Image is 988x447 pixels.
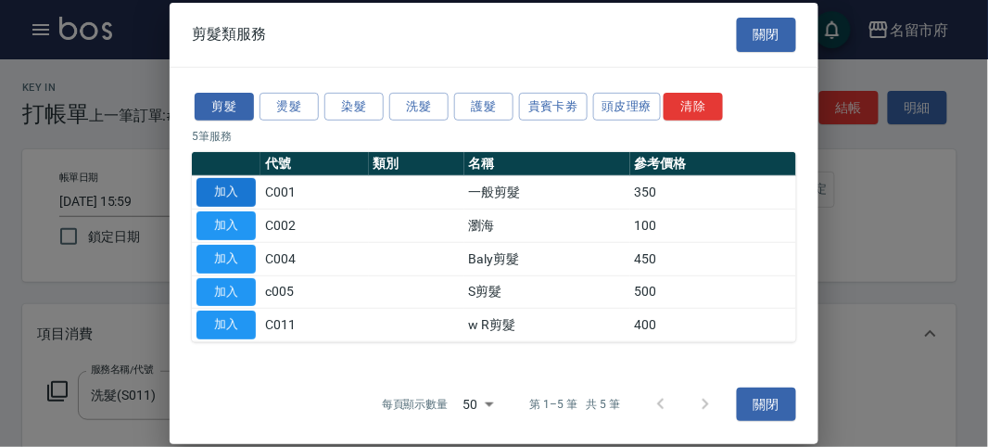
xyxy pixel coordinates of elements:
td: 400 [630,309,796,342]
button: 加入 [196,245,256,274]
button: 關閉 [737,388,796,422]
td: 瀏海 [464,209,630,242]
button: 燙髮 [260,92,319,121]
th: 類別 [369,152,464,176]
td: C001 [260,176,369,210]
td: 一般剪髮 [464,176,630,210]
button: 染髮 [324,92,384,121]
button: 頭皮理療 [593,92,662,121]
td: w R剪髮 [464,309,630,342]
p: 每頁顯示數量 [382,396,449,413]
button: 清除 [664,92,723,121]
td: C004 [260,242,369,275]
p: 5 筆服務 [192,128,796,145]
td: C002 [260,209,369,242]
div: 50 [456,379,500,429]
button: 貴賓卡劵 [519,92,588,121]
th: 名稱 [464,152,630,176]
td: 500 [630,275,796,309]
td: 100 [630,209,796,242]
button: 關閉 [737,18,796,52]
td: c005 [260,275,369,309]
button: 洗髮 [389,92,449,121]
td: 350 [630,176,796,210]
td: C011 [260,309,369,342]
button: 剪髮 [195,92,254,121]
button: 加入 [196,311,256,339]
td: S剪髮 [464,275,630,309]
button: 加入 [196,211,256,240]
span: 剪髮類服務 [192,25,266,44]
th: 代號 [260,152,369,176]
button: 加入 [196,277,256,306]
td: 450 [630,242,796,275]
button: 加入 [196,178,256,207]
th: 參考價格 [630,152,796,176]
td: Baly剪髮 [464,242,630,275]
p: 第 1–5 筆 共 5 筆 [530,396,620,413]
button: 護髮 [454,92,513,121]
